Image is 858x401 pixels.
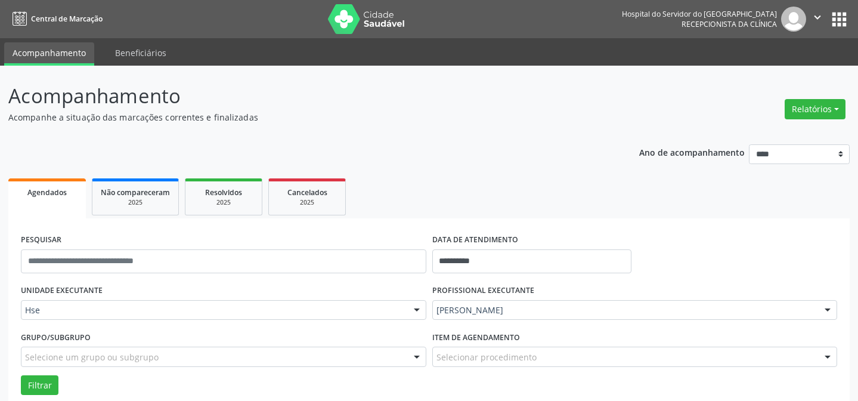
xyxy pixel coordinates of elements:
span: Não compareceram [101,187,170,198]
span: [PERSON_NAME] [436,304,813,316]
a: Central de Marcação [8,9,103,29]
div: 2025 [101,198,170,207]
button: Filtrar [21,375,58,396]
p: Acompanhe a situação das marcações correntes e finalizadas [8,111,597,124]
button:  [806,7,829,32]
label: PESQUISAR [21,231,61,249]
span: Recepcionista da clínica [682,19,777,29]
span: Selecione um grupo ou subgrupo [25,351,159,363]
label: Item de agendamento [432,328,520,347]
div: 2025 [194,198,253,207]
button: Relatórios [785,99,845,119]
img: img [781,7,806,32]
span: Hse [25,304,402,316]
span: Cancelados [287,187,327,198]
label: DATA DE ATENDIMENTO [432,231,518,249]
span: Resolvidos [205,187,242,198]
label: PROFISSIONAL EXECUTANTE [432,282,534,300]
label: UNIDADE EXECUTANTE [21,282,103,300]
a: Acompanhamento [4,42,94,66]
i:  [811,11,824,24]
button: apps [829,9,850,30]
span: Central de Marcação [31,14,103,24]
span: Selecionar procedimento [436,351,537,363]
div: Hospital do Servidor do [GEOGRAPHIC_DATA] [622,9,777,19]
label: Grupo/Subgrupo [21,328,91,347]
p: Acompanhamento [8,81,597,111]
div: 2025 [277,198,337,207]
p: Ano de acompanhamento [639,144,745,159]
span: Agendados [27,187,67,198]
a: Beneficiários [107,42,175,63]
